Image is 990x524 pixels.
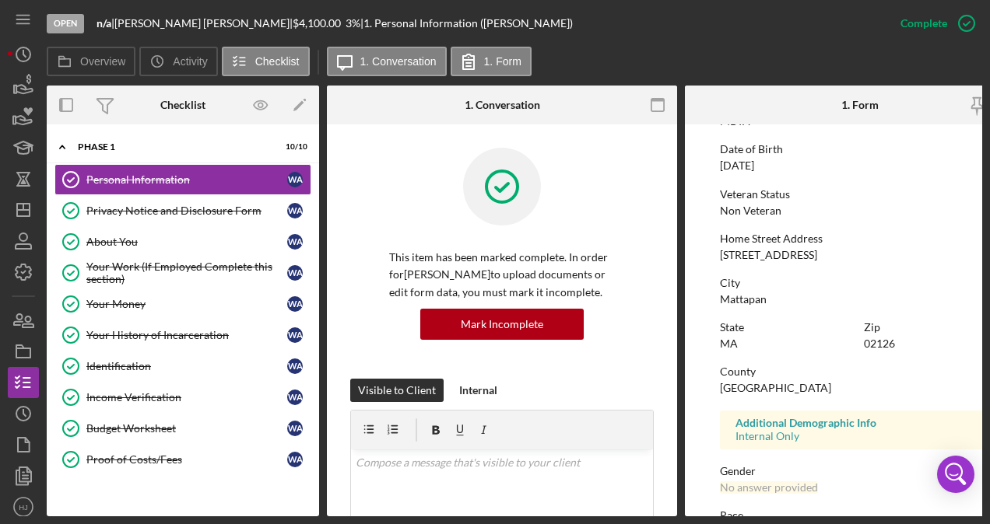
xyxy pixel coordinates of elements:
[86,204,287,217] div: Privacy Notice and Disclosure Form
[389,249,615,301] p: This item has been marked complete. In order for [PERSON_NAME] to upload documents or edit form d...
[54,226,311,257] a: About YouWA
[86,298,287,310] div: Your Money
[279,142,307,152] div: 10 / 10
[86,422,287,435] div: Budget Worksheet
[735,430,985,442] div: Internal Only
[287,172,303,187] div: W A
[720,481,818,494] div: No answer provided
[720,159,754,172] div: [DATE]
[287,421,303,436] div: W A
[327,47,447,76] button: 1. Conversation
[484,55,521,68] label: 1. Form
[287,358,303,374] div: W A
[54,382,311,413] a: Income VerificationWA
[173,55,207,68] label: Activity
[735,417,985,429] div: Additional Demographic Info
[451,379,505,402] button: Internal
[287,390,303,405] div: W A
[54,195,311,226] a: Privacy Notice and Disclosure FormWA
[293,17,346,30] div: $4,100.00
[54,351,311,382] a: IdentificationWA
[86,173,287,186] div: Personal Information
[465,99,540,111] div: 1. Conversation
[54,257,311,288] a: Your Work (If Employed Complete this section)WA
[287,203,303,218] div: W A
[720,249,817,261] div: [STREET_ADDRESS]
[287,265,303,281] div: W A
[97,16,111,30] b: n/a
[54,444,311,475] a: Proof of Costs/FeesWA
[78,142,269,152] div: Phase 1
[54,164,311,195] a: Personal InformationWA
[720,382,831,394] div: [GEOGRAPHIC_DATA]
[287,296,303,312] div: W A
[47,47,135,76] button: Overview
[720,293,767,306] div: Mattapan
[841,99,879,111] div: 1. Form
[720,321,856,334] div: State
[54,320,311,351] a: Your History of IncarcerationWA
[360,17,573,30] div: | 1. Personal Information ([PERSON_NAME])
[451,47,532,76] button: 1. Form
[86,329,287,341] div: Your History of Incarceration
[358,379,436,402] div: Visible to Client
[86,453,287,466] div: Proof of Costs/Fees
[8,491,39,522] button: HJ
[287,452,303,467] div: W A
[19,503,28,512] text: HJ
[420,309,584,340] button: Mark Incomplete
[160,99,205,111] div: Checklist
[114,17,293,30] div: [PERSON_NAME] [PERSON_NAME] |
[720,337,738,350] div: MA
[86,260,287,285] div: Your Work (If Employed Complete this section)
[139,47,217,76] button: Activity
[461,309,543,340] div: Mark Incomplete
[937,456,974,493] div: Open Intercom Messenger
[720,204,781,217] div: Non Veteran
[86,391,287,403] div: Income Verification
[900,8,947,39] div: Complete
[346,17,360,30] div: 3 %
[86,236,287,248] div: About You
[864,337,895,350] div: 02126
[459,379,497,402] div: Internal
[97,17,114,30] div: |
[80,55,125,68] label: Overview
[350,379,444,402] button: Visible to Client
[885,8,982,39] button: Complete
[255,55,300,68] label: Checklist
[360,55,437,68] label: 1. Conversation
[47,14,84,33] div: Open
[54,413,311,444] a: Budget WorksheetWA
[86,360,287,372] div: Identification
[287,327,303,343] div: W A
[54,288,311,320] a: Your MoneyWA
[287,234,303,250] div: W A
[222,47,310,76] button: Checklist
